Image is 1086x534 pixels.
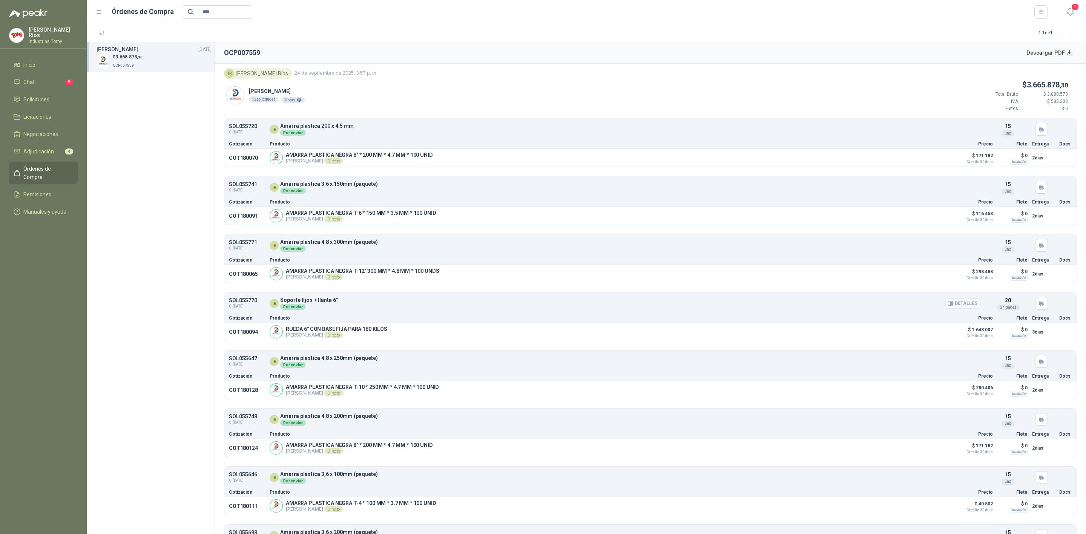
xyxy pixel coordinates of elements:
[286,332,387,338] p: [PERSON_NAME]
[286,268,439,274] p: AMARRA PLASTICA NEGRA T-12" 300 MM * 4.8 MM * 100 UNDS
[229,142,265,146] p: Cotización
[1032,142,1055,146] p: Entrega
[955,450,993,454] span: Crédito 30 días
[9,187,78,202] a: Remisiones
[973,105,1018,112] p: Fletes
[997,304,1020,311] div: Unidades
[997,151,1028,160] p: $ 0
[997,200,1028,204] p: Flete
[9,9,48,18] img: Logo peakr
[1010,333,1028,339] div: Incluido
[1002,363,1014,369] div: und
[1038,27,1077,39] div: 1 - 1 de 1
[1032,200,1055,204] p: Entrega
[1032,490,1055,494] p: Entrega
[270,415,279,424] div: IR
[955,432,993,436] p: Precio
[1032,153,1055,162] p: 2 días
[29,27,78,38] p: [PERSON_NAME] Ríos
[229,258,265,262] p: Cotización
[973,91,1018,98] p: Total Bruto
[1059,316,1072,320] p: Docs
[270,432,951,436] p: Producto
[1027,80,1068,89] span: 3.665.878
[229,271,265,277] p: COT180065
[9,205,78,219] a: Manuales y ayuda
[286,384,439,390] p: AMARRA PLASTICA NEGRA T-10 * 250 MM * 4.7 MM * 100 UNID
[229,298,257,303] p: SOL055770
[270,316,951,320] p: Producto
[1059,200,1072,204] p: Docs
[280,413,378,419] p: Amarra plastica 4.8 x 200mm (paquete)
[955,267,993,280] p: $ 298.488
[1063,5,1077,19] button: 1
[955,316,993,320] p: Precio
[229,245,257,251] span: C: [DATE]
[229,155,265,161] p: COT180070
[65,79,73,85] span: 9
[1059,258,1072,262] p: Docs
[270,374,951,378] p: Producto
[249,87,305,95] p: [PERSON_NAME]
[112,6,174,17] h1: Órdenes de Compra
[997,325,1028,334] p: $ 0
[955,325,993,338] p: $ 1.648.007
[23,165,71,181] span: Órdenes de Compra
[286,210,436,216] p: AMARRA PLASTICA NEGRA T-6 * 150 MM * 3.5 MM * 100 UNID
[955,334,993,338] span: Crédito 30 días
[997,374,1028,378] p: Flete
[225,69,234,78] div: IR
[997,441,1028,450] p: $ 0
[286,216,436,222] p: [PERSON_NAME]
[229,124,257,129] p: SOL055720
[97,45,138,54] h3: [PERSON_NAME]
[65,148,73,155] span: 4
[1010,159,1028,165] div: Incluido
[997,316,1028,320] p: Flete
[113,54,143,61] p: $
[1032,258,1055,262] p: Entrega
[286,448,433,454] p: [PERSON_NAME]
[229,187,257,193] span: C: [DATE]
[229,472,257,477] p: SOL055646
[1032,386,1055,395] p: 2 días
[229,129,257,135] span: C: [DATE]
[9,110,78,124] a: Licitaciones
[29,39,78,44] p: Industrias Tomy
[973,79,1068,91] p: $
[115,54,143,60] span: 3.665.878
[280,188,306,194] div: Por enviar
[286,158,433,164] p: [PERSON_NAME]
[270,326,282,338] img: Company Logo
[997,490,1028,494] p: Flete
[1002,479,1014,485] div: und
[9,28,24,43] img: Company Logo
[1005,238,1011,246] p: 15
[229,419,257,425] span: C: [DATE]
[324,390,342,396] div: Directo
[229,445,265,451] p: COT180124
[280,362,306,368] div: Por enviar
[1032,444,1055,453] p: 2 días
[324,332,342,338] div: Directo
[280,478,306,484] div: Por enviar
[282,97,305,103] div: Notas
[97,55,110,68] img: Company Logo
[1032,432,1055,436] p: Entrega
[955,209,993,222] p: $ 116.453
[997,267,1028,276] p: $ 0
[1032,374,1055,378] p: Entrega
[229,356,257,361] p: SOL055647
[324,506,342,512] div: Directo
[997,432,1028,436] p: Flete
[280,471,378,477] p: Amarra plastica 3,6 x 100mm (paquete)
[9,162,78,184] a: Órdenes de Compra
[286,500,436,506] p: AMARRA PLASTICA NEGRA T-4 * 100 MM * 3.7 MM * 100 UNID
[270,268,282,280] img: Company Logo
[229,374,265,378] p: Cotización
[270,357,279,366] div: IR
[955,258,993,262] p: Precio
[270,490,951,494] p: Producto
[1005,412,1011,421] p: 15
[295,70,377,77] span: 24 de septiembre de 2025, 3:57 p. m.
